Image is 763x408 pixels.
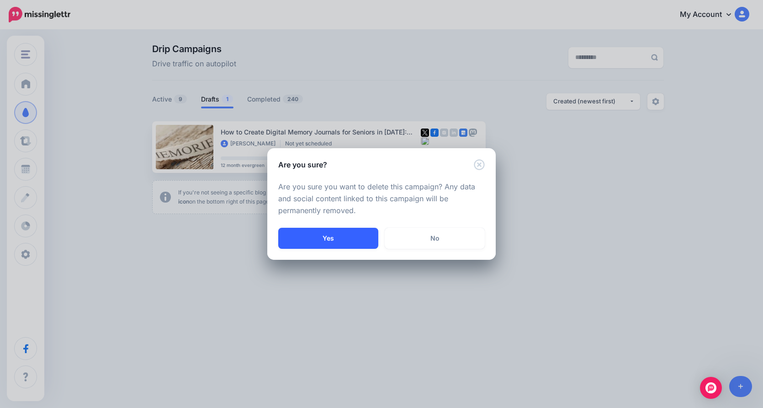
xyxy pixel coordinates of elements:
[278,181,485,217] p: Are you sure you want to delete this campaign? Any data and social content linked to this campaig...
[700,377,722,399] div: Open Intercom Messenger
[385,228,485,249] a: No
[278,159,327,170] h5: Are you sure?
[278,228,378,249] button: Yes
[474,159,485,171] button: Close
